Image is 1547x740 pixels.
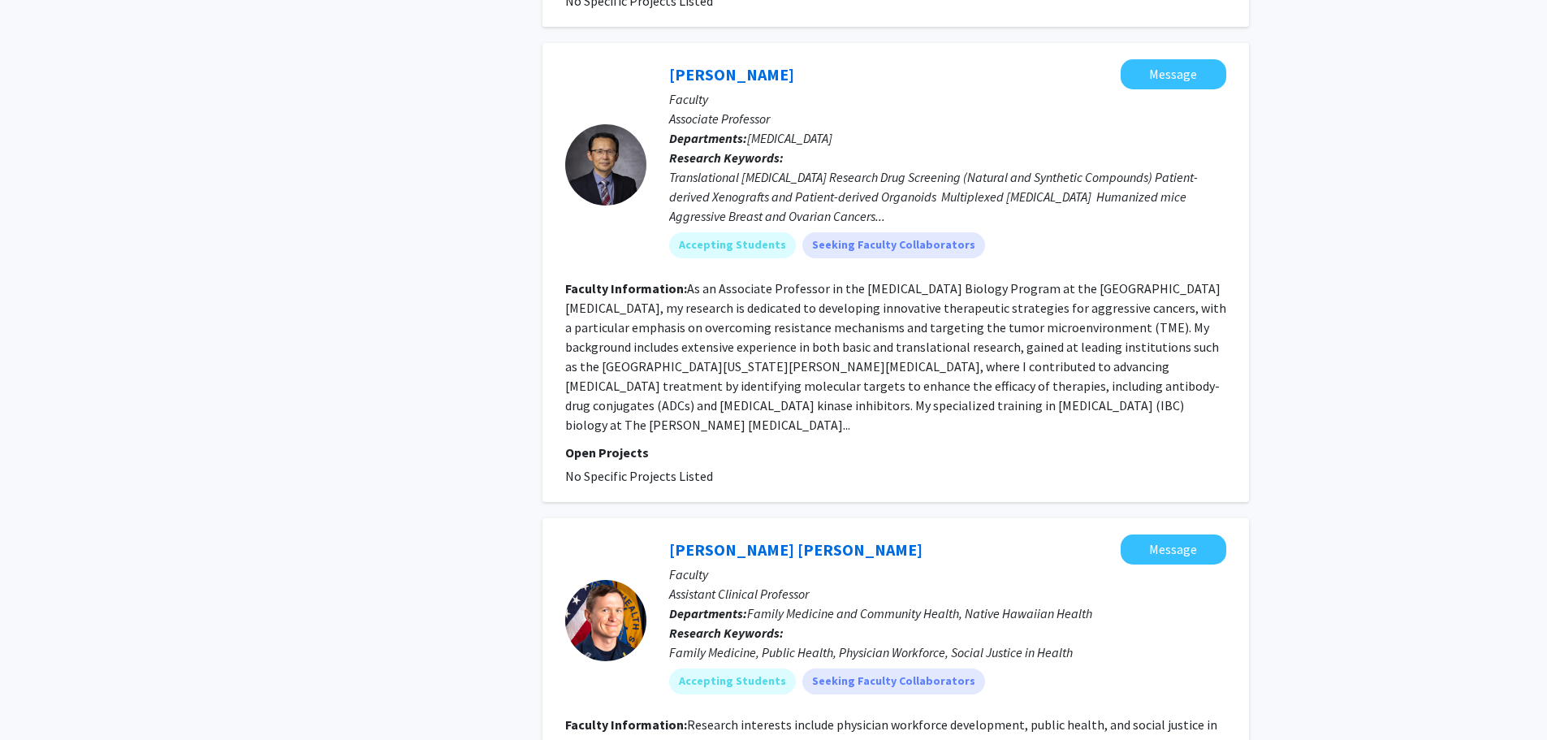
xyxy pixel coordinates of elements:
span: No Specific Projects Listed [565,468,713,484]
p: Assistant Clinical Professor [669,584,1226,604]
a: [PERSON_NAME] [PERSON_NAME] [669,539,923,560]
p: Associate Professor [669,109,1226,128]
div: Translational [MEDICAL_DATA] Research Drug Screening (Natural and Synthetic Compounds) Patient-de... [669,167,1226,226]
b: Faculty Information: [565,716,687,733]
b: Research Keywords: [669,149,784,166]
button: Message Nash Witten [1121,534,1226,565]
span: [MEDICAL_DATA] [747,130,832,146]
b: Research Keywords: [669,625,784,641]
b: Departments: [669,605,747,621]
b: Departments: [669,130,747,146]
b: Faculty Information: [565,280,687,296]
span: Family Medicine and Community Health, Native Hawaiian Health [747,605,1092,621]
div: Family Medicine, Public Health, Physician Workforce, Social Justice in Health [669,643,1226,662]
p: Open Projects [565,443,1226,462]
mat-chip: Seeking Faculty Collaborators [802,232,985,258]
p: Faculty [669,565,1226,584]
p: Faculty [669,89,1226,109]
a: [PERSON_NAME] [669,64,794,84]
mat-chip: Accepting Students [669,669,796,695]
mat-chip: Seeking Faculty Collaborators [802,669,985,695]
iframe: Chat [12,667,69,728]
mat-chip: Accepting Students [669,232,796,258]
button: Message Jangsoon Lee [1121,59,1226,89]
fg-read-more: As an Associate Professor in the [MEDICAL_DATA] Biology Program at the [GEOGRAPHIC_DATA][MEDICAL_... [565,280,1226,433]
